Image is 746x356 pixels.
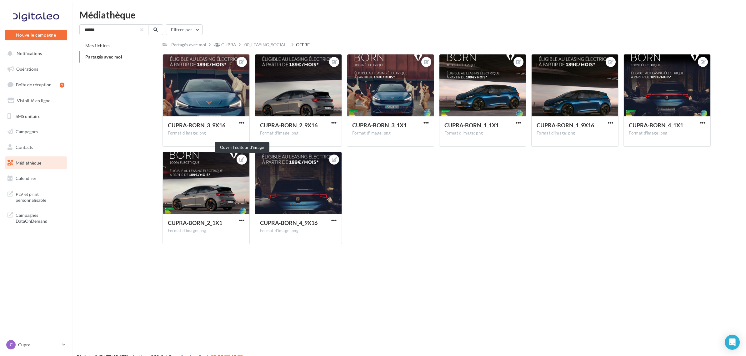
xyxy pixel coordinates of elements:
a: Boîte de réception1 [4,78,68,91]
a: Campagnes DataOnDemand [4,208,68,227]
span: CUPRA-BORN_4_1X1 [629,122,683,129]
p: Cupra [18,342,60,348]
a: Campagnes [4,125,68,138]
a: Médiathèque [4,156,68,170]
div: Format d'image: png [537,130,613,136]
span: Campagnes [16,129,38,134]
span: CUPRA-BORN_1_1X1 [444,122,499,129]
span: Campagnes DataOnDemand [16,211,64,224]
a: PLV et print personnalisable [4,187,68,206]
span: PLV et print personnalisable [16,190,64,203]
span: SMS unitaire [16,113,40,119]
div: Format d'image: png [168,228,244,234]
button: Notifications [4,47,66,60]
div: Format d'image: png [260,130,337,136]
button: Filtrer par [166,24,203,35]
span: CUPRA-BORN_2_9X16 [260,122,318,129]
a: Visibilité en ligne [4,94,68,107]
div: Médiathèque [79,10,738,19]
span: CUPRA-BORN_2_1X1 [168,219,222,226]
span: CUPRA-BORN_3_1X1 [352,122,407,129]
span: CUPRA-BORN_1_9X16 [537,122,594,129]
div: Open Intercom Messenger [725,335,740,350]
button: Nouvelle campagne [5,30,67,40]
div: Format d'image: png [260,228,337,234]
span: Calendrier [16,175,37,181]
span: CUPRA-BORN_4_9X16 [260,219,318,226]
div: Ouvrir l'éditeur d’image [215,142,269,153]
a: C Cupra [5,339,67,351]
span: Visibilité en ligne [17,98,50,103]
span: Médiathèque [16,160,41,165]
a: Calendrier [4,172,68,185]
a: Opérations [4,63,68,76]
span: Notifications [17,51,42,56]
span: Partagés avec moi [85,54,122,59]
span: 00_LEASING_SOCIAL... [244,42,289,48]
span: C [10,342,13,348]
a: SMS unitaire [4,110,68,123]
div: OFFRE [296,42,310,48]
span: Opérations [16,66,38,72]
span: Boîte de réception [16,82,52,87]
span: Mes fichiers [85,43,110,48]
span: Contacts [16,145,33,150]
span: CUPRA-BORN_3_9X16 [168,122,225,129]
a: Contacts [4,141,68,154]
div: Format d'image: png [444,130,521,136]
div: CUPRA [221,42,236,48]
div: 1 [60,83,64,88]
div: Format d'image: png [168,130,244,136]
div: Format d'image: png [352,130,429,136]
div: Partagés avec moi [171,42,206,48]
div: Format d'image: png [629,130,705,136]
